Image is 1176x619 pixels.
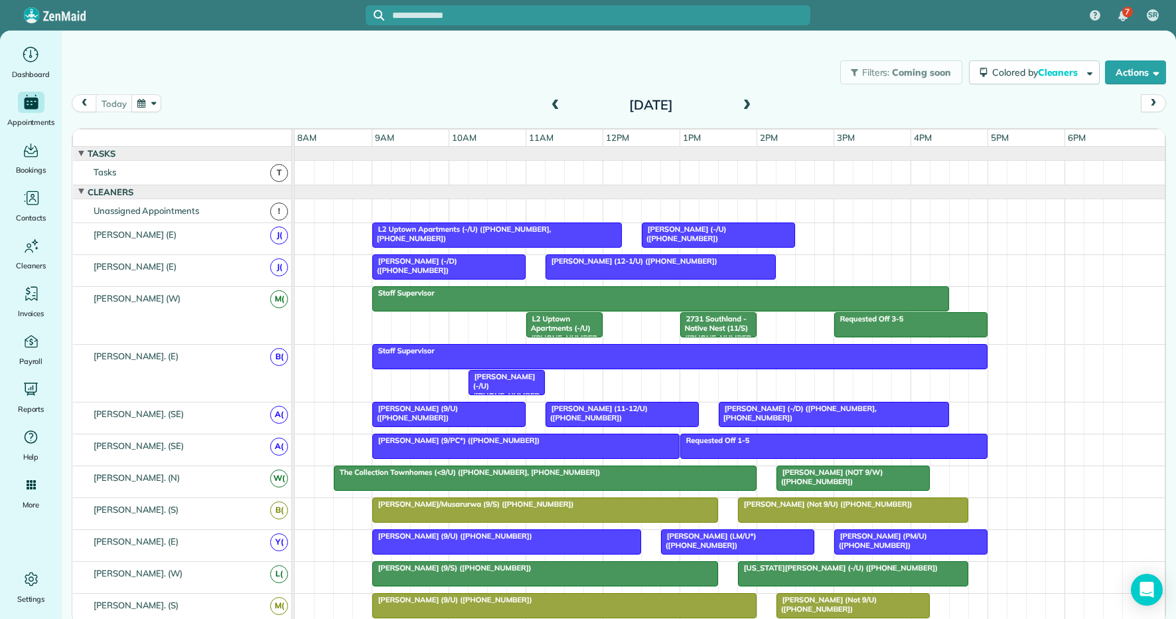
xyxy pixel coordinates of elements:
[5,92,56,129] a: Appointments
[1109,1,1137,31] div: 7 unread notifications
[270,533,288,551] span: Y(
[5,139,56,177] a: Bookings
[641,224,727,243] span: [PERSON_NAME] (-/U) ([PHONE_NUMBER])
[91,229,179,240] span: [PERSON_NAME] (E)
[892,66,952,78] span: Coming soon
[680,314,752,352] span: 2731 Southland - Native Nest (11/S) ([PHONE_NUMBER])
[603,132,632,143] span: 12pm
[19,355,43,368] span: Payroll
[992,66,1082,78] span: Colored by
[16,163,46,177] span: Bookings
[270,438,288,456] span: A(
[333,468,601,477] span: The Collection Townhomes (<9/U) ([PHONE_NUMBER], [PHONE_NUMBER])
[834,314,905,323] span: Requested Off 3-5
[270,258,288,276] span: J(
[449,132,479,143] span: 10am
[372,224,551,243] span: L2 Uptown Apartments (-/U) ([PHONE_NUMBER], [PHONE_NUMBER])
[5,426,56,464] a: Help
[91,261,179,272] span: [PERSON_NAME] (E)
[1065,132,1088,143] span: 6pm
[372,288,435,298] span: Staff Supervisor
[91,504,181,515] span: [PERSON_NAME]. (S)
[1131,574,1163,606] div: Open Intercom Messenger
[737,499,913,509] span: [PERSON_NAME] (Not 9/U) ([PHONE_NUMBER])
[91,568,185,578] span: [PERSON_NAME]. (W)
[5,235,56,272] a: Cleaners
[5,44,56,81] a: Dashboard
[372,132,397,143] span: 9am
[91,205,202,216] span: Unassigned Appointments
[23,450,39,464] span: Help
[366,10,384,21] button: Focus search
[757,132,780,143] span: 2pm
[270,501,288,519] span: B(
[1148,10,1157,21] span: SR
[270,597,288,615] span: M(
[776,595,877,614] span: [PERSON_NAME] (Not 9/U) ([PHONE_NUMBER])
[23,498,39,511] span: More
[91,472,183,483] span: [PERSON_NAME]. (N)
[270,164,288,182] span: T
[270,565,288,583] span: L(
[5,187,56,224] a: Contacts
[660,531,757,550] span: [PERSON_NAME] (LM/U*) ([PHONE_NUMBER])
[969,60,1100,84] button: Colored byCleaners
[1125,7,1130,17] span: 7
[270,203,288,221] span: !
[737,563,938,573] span: [US_STATE][PERSON_NAME] (-/U) ([PHONE_NUMBER])
[72,94,97,112] button: prev
[1141,94,1166,112] button: next
[372,436,541,445] span: [PERSON_NAME] (9/PC*) ([PHONE_NUMBER])
[270,406,288,424] span: A(
[85,148,118,159] span: Tasks
[91,536,181,547] span: [PERSON_NAME]. (E)
[16,259,46,272] span: Cleaners
[988,132,1011,143] span: 5pm
[1105,60,1166,84] button: Actions
[12,68,50,81] span: Dashboard
[91,167,119,177] span: Tasks
[372,563,532,573] span: [PERSON_NAME] (9/S) ([PHONE_NUMBER])
[372,595,533,604] span: [PERSON_NAME] (9/U) ([PHONE_NUMBER])
[16,211,46,224] span: Contacts
[545,404,648,422] span: [PERSON_NAME] (11-12/U) ([PHONE_NUMBER])
[468,372,540,410] span: [PERSON_NAME] (-/U) ([PHONE_NUMBER])
[91,440,186,451] span: [PERSON_NAME]. (SE)
[91,293,183,304] span: [PERSON_NAME] (W)
[91,600,181,610] span: [PERSON_NAME]. (S)
[270,290,288,308] span: M(
[374,10,384,21] svg: Focus search
[372,404,459,422] span: [PERSON_NAME] (9/U) ([PHONE_NUMBER])
[911,132,934,143] span: 4pm
[718,404,877,422] span: [PERSON_NAME] (-/D) ([PHONE_NUMBER], [PHONE_NUMBER])
[18,402,44,416] span: Reports
[372,346,435,355] span: Staff Supervisor
[776,468,883,486] span: [PERSON_NAME] (NOT 9/W) ([PHONE_NUMBER])
[834,132,857,143] span: 3pm
[85,187,136,197] span: Cleaners
[526,314,598,371] span: L2 Uptown Apartments (-/U) ([PHONE_NUMBER], [PHONE_NUMBER])
[270,226,288,244] span: J(
[5,569,56,606] a: Settings
[372,499,575,509] span: [PERSON_NAME]/Musarurwa (9/S) ([PHONE_NUMBER])
[568,98,734,112] h2: [DATE]
[5,283,56,320] a: Invoices
[18,307,44,320] span: Invoices
[545,256,718,266] span: [PERSON_NAME] (12-1/U) ([PHONE_NUMBER])
[680,132,703,143] span: 1pm
[5,331,56,368] a: Payroll
[270,470,288,487] span: W(
[295,132,319,143] span: 8am
[1038,66,1080,78] span: Cleaners
[17,592,45,606] span: Settings
[5,379,56,416] a: Reports
[372,256,457,275] span: [PERSON_NAME] (-/D) ([PHONE_NUMBER])
[96,94,132,112] button: today
[372,531,533,541] span: [PERSON_NAME] (9/U) ([PHONE_NUMBER])
[270,348,288,366] span: B(
[834,531,927,550] span: [PERSON_NAME] (PM/U) ([PHONE_NUMBER])
[526,132,556,143] span: 11am
[7,116,55,129] span: Appointments
[91,351,181,361] span: [PERSON_NAME]. (E)
[91,408,186,419] span: [PERSON_NAME]. (SE)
